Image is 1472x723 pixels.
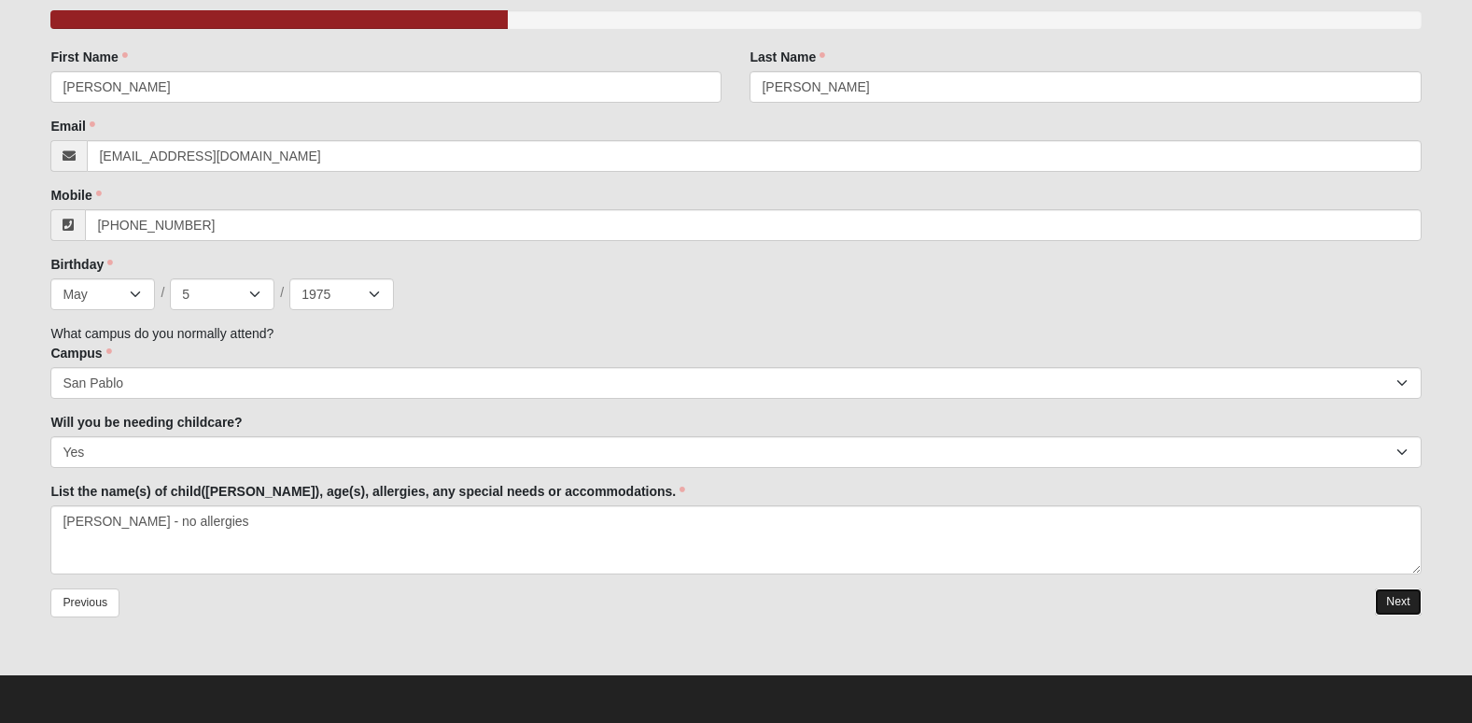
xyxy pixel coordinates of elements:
[280,283,284,304] span: /
[50,117,94,135] label: Email
[50,482,685,501] label: List the name(s) of child([PERSON_NAME]), age(s), allergies, any special needs or accommodations.
[50,186,101,205] label: Mobile
[50,344,111,362] label: Campus
[50,588,119,617] a: Previous
[50,255,113,274] label: Birthday
[750,48,825,66] label: Last Name
[50,413,242,432] label: Will you be needing childcare?
[50,48,127,66] label: First Name
[50,48,1421,574] div: What campus do you normally attend?
[161,283,164,304] span: /
[1375,588,1421,616] a: Next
